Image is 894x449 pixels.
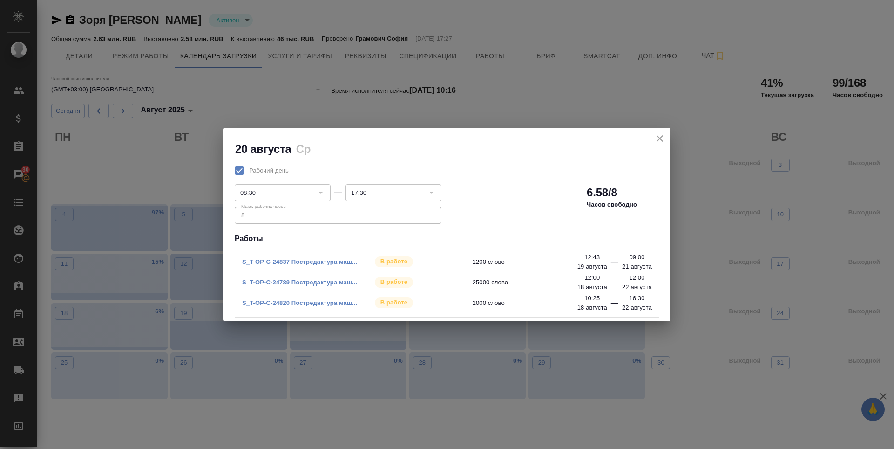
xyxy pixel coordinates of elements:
[622,303,652,312] p: 22 августа
[584,273,600,283] p: 12:00
[242,279,357,286] a: S_T-OP-C-24789 Постредактура маш...
[611,277,618,292] div: —
[622,262,652,271] p: 21 августа
[587,185,617,200] h2: 6.58/8
[334,186,342,197] div: —
[611,256,618,271] div: —
[249,166,289,175] span: Рабочий день
[577,303,607,312] p: 18 августа
[473,298,604,308] span: 2000 слово
[629,294,644,303] p: 16:30
[242,258,357,265] a: S_T-OP-C-24837 Постредактура маш...
[587,200,637,209] p: Часов свободно
[473,257,604,267] span: 1200 слово
[653,131,667,145] button: close
[577,283,607,292] p: 18 августа
[629,273,644,283] p: 12:00
[584,294,600,303] p: 10:25
[611,297,618,312] div: —
[629,253,644,262] p: 09:00
[296,143,311,155] h2: Ср
[584,253,600,262] p: 12:43
[577,262,607,271] p: 19 августа
[235,143,291,155] h2: 20 августа
[380,257,407,266] p: В работе
[380,298,407,307] p: В работе
[473,278,604,287] span: 25000 слово
[235,233,659,244] h4: Работы
[380,277,407,287] p: В работе
[622,283,652,292] p: 22 августа
[242,299,357,306] a: S_T-OP-C-24820 Постредактура маш...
